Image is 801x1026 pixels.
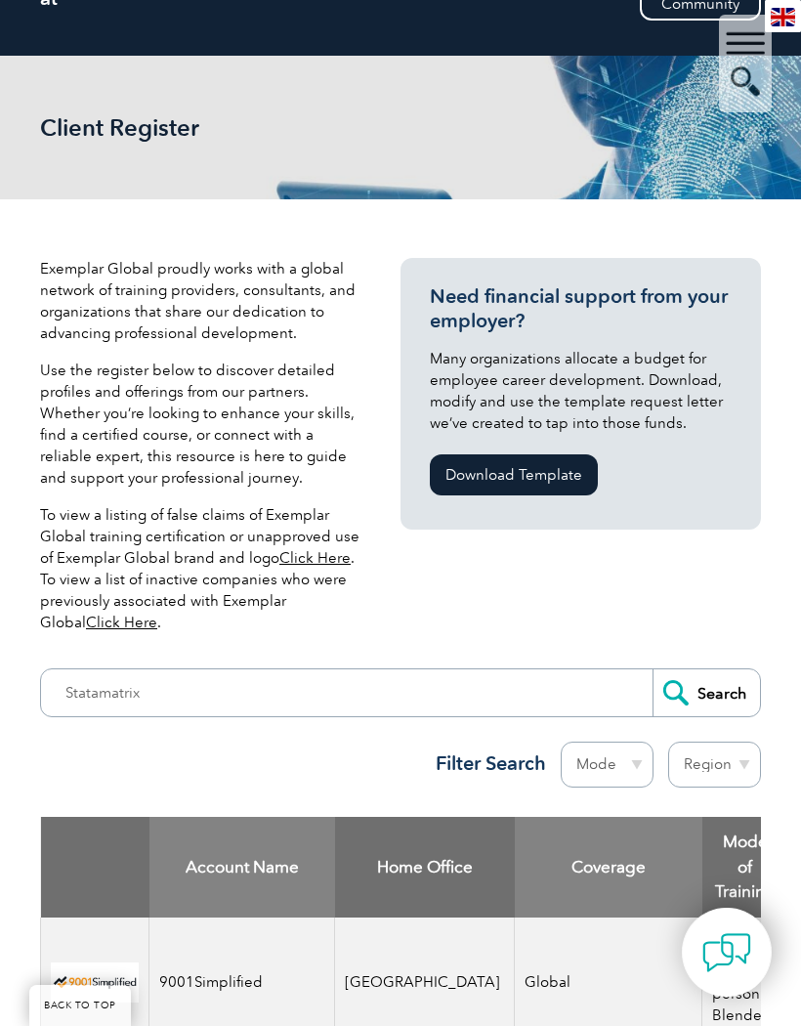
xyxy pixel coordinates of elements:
[430,284,733,333] h3: Need financial support from your employer?
[430,348,733,434] p: Many organizations allocate a budget for employee career development. Download, modify and use th...
[51,962,139,1003] img: 37c9c059-616f-eb11-a812-002248153038-logo.png
[653,669,760,716] input: Search
[149,817,335,918] th: Account Name: activate to sort column descending
[29,985,131,1026] a: BACK TO TOP
[702,817,788,918] th: Mode of Training: activate to sort column ascending
[515,817,702,918] th: Coverage: activate to sort column ascending
[430,454,598,495] a: Download Template
[702,928,751,977] img: contact-chat.png
[40,360,364,489] p: Use the register below to discover detailed profiles and offerings from our partners. Whether you...
[40,114,333,141] h2: Client Register
[40,258,364,344] p: Exemplar Global proudly works with a global network of training providers, consultants, and organ...
[771,8,795,26] img: en
[40,504,364,633] p: To view a listing of false claims of Exemplar Global training certification or unapproved use of ...
[335,817,515,918] th: Home Office: activate to sort column ascending
[279,549,351,567] a: Click Here
[86,614,157,631] a: Click Here
[424,751,546,776] h3: Filter Search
